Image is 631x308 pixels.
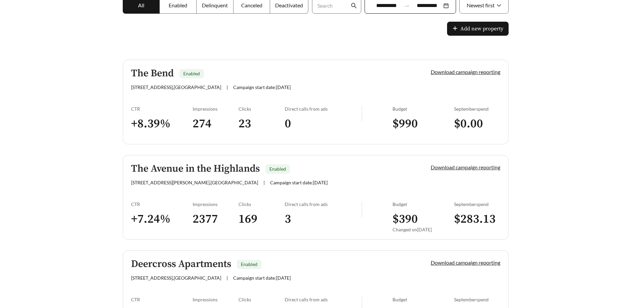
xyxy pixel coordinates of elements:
[285,212,362,227] h3: 3
[123,155,509,240] a: The Avenue in the HighlandsEnabled[STREET_ADDRESS][PERSON_NAME],[GEOGRAPHIC_DATA]|Campaign start ...
[285,201,362,207] div: Direct calls from ads
[431,259,500,266] a: Download campaign reporting
[131,84,221,90] span: [STREET_ADDRESS] , [GEOGRAPHIC_DATA]
[269,166,286,172] span: Enabled
[454,212,500,227] h3: $ 283.13
[454,297,500,302] div: September spend
[227,84,228,90] span: |
[393,227,454,232] div: Changed on [DATE]
[131,297,193,302] div: CTR
[138,2,144,8] span: All
[270,180,328,185] span: Campaign start date: [DATE]
[460,25,503,33] span: Add new property
[131,116,193,131] h3: + 8.39 %
[393,201,454,207] div: Budget
[454,106,500,112] div: September spend
[393,212,454,227] h3: $ 390
[131,106,193,112] div: CTR
[131,180,258,185] span: [STREET_ADDRESS][PERSON_NAME] , [GEOGRAPHIC_DATA]
[241,2,262,8] span: Canceled
[454,201,500,207] div: September spend
[238,106,285,112] div: Clicks
[454,116,500,131] h3: $ 0.00
[238,201,285,207] div: Clicks
[193,212,239,227] h3: 2377
[351,3,357,9] span: search
[131,201,193,207] div: CTR
[238,212,285,227] h3: 169
[393,297,454,302] div: Budget
[193,106,239,112] div: Impressions
[285,106,362,112] div: Direct calls from ads
[447,22,509,36] button: plusAdd new property
[227,275,228,281] span: |
[285,297,362,302] div: Direct calls from ads
[241,261,257,267] span: Enabled
[131,163,260,174] h5: The Avenue in the Highlands
[169,2,187,8] span: Enabled
[131,275,221,281] span: [STREET_ADDRESS] , [GEOGRAPHIC_DATA]
[431,69,500,75] a: Download campaign reporting
[285,116,362,131] h3: 0
[183,71,200,76] span: Enabled
[452,26,458,32] span: plus
[431,164,500,170] a: Download campaign reporting
[404,3,410,9] span: swap-right
[393,106,454,112] div: Budget
[131,212,193,227] h3: + 7.24 %
[193,201,239,207] div: Impressions
[275,2,303,8] span: Deactivated
[263,180,265,185] span: |
[131,259,231,270] h5: Deercross Apartments
[233,84,291,90] span: Campaign start date: [DATE]
[193,297,239,302] div: Impressions
[193,116,239,131] h3: 274
[202,2,228,8] span: Delinquent
[131,68,174,79] h5: The Bend
[233,275,291,281] span: Campaign start date: [DATE]
[238,297,285,302] div: Clicks
[393,116,454,131] h3: $ 990
[238,116,285,131] h3: 23
[123,60,509,144] a: The BendEnabled[STREET_ADDRESS],[GEOGRAPHIC_DATA]|Campaign start date:[DATE]Download campaign rep...
[467,2,495,8] span: Newest first
[404,3,410,9] span: to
